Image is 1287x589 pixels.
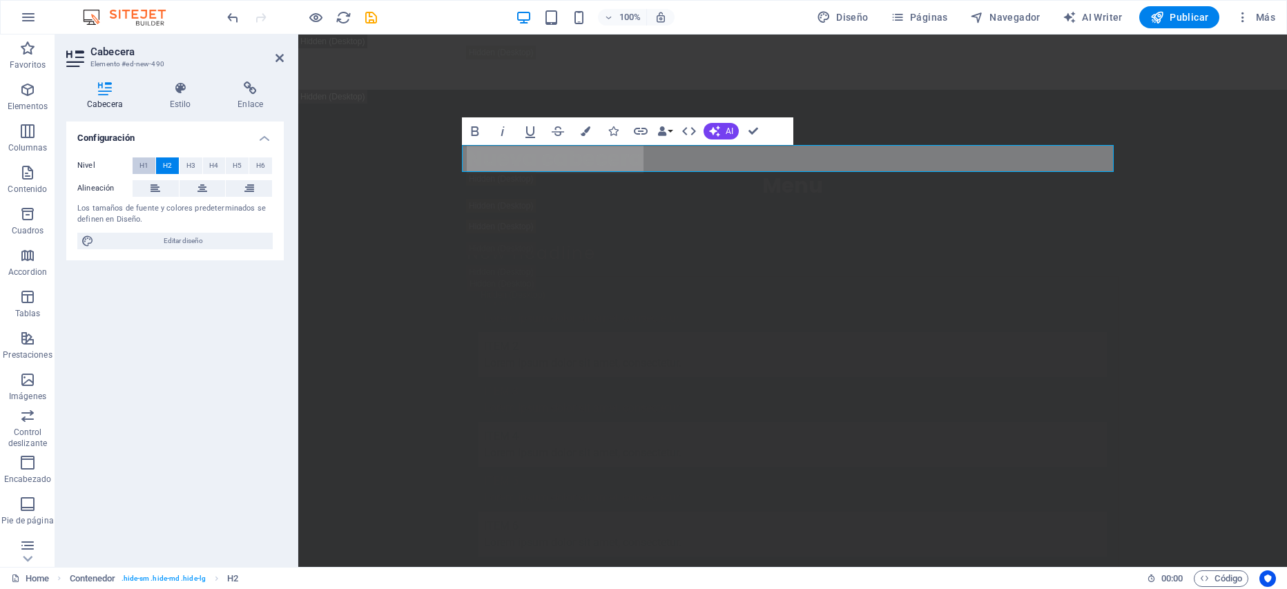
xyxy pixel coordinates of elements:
[227,570,238,587] span: Haz clic para seleccionar y doble clic para editar
[462,117,488,145] button: Bold (Ctrl+B)
[490,117,516,145] button: Italic (Ctrl+I)
[226,157,249,174] button: H5
[70,570,239,587] nav: breadcrumb
[66,122,284,146] h4: Configuración
[233,157,242,174] span: H5
[619,9,641,26] h6: 100%
[15,308,41,319] p: Tablas
[628,117,654,145] button: Link
[655,11,667,23] i: Al redimensionar, ajustar el nivel de zoom automáticamente para ajustarse al dispositivo elegido.
[209,157,218,174] span: H4
[1161,570,1183,587] span: 00 00
[1147,570,1183,587] h6: Tiempo de la sesión
[3,349,52,360] p: Prestaciones
[726,127,733,135] span: AI
[77,180,133,197] label: Alineación
[811,6,874,28] div: Diseño (Ctrl+Alt+Y)
[4,474,51,485] p: Encabezado
[1150,10,1209,24] span: Publicar
[11,570,49,587] a: Haz clic para cancelar la selección y doble clic para abrir páginas
[180,157,202,174] button: H3
[572,117,599,145] button: Colors
[156,157,179,174] button: H2
[598,9,647,26] button: 100%
[1139,6,1220,28] button: Publicar
[1200,570,1242,587] span: Código
[8,267,47,278] p: Accordion
[8,101,48,112] p: Elementos
[168,110,820,137] h2: Nueva cabecera
[10,59,46,70] p: Favoritos
[704,123,739,139] button: AI
[517,117,543,145] button: Underline (Ctrl+U)
[1194,570,1248,587] button: Código
[1057,6,1128,28] button: AI Writer
[12,225,44,236] p: Cuadros
[77,203,273,226] div: Los tamaños de fuente y colores predeterminados se definen en Diseño.
[9,391,46,402] p: Imágenes
[225,10,241,26] i: Deshacer: Añadir elemento (Ctrl+Z)
[224,9,241,26] button: undo
[1171,573,1173,583] span: :
[249,157,272,174] button: H6
[133,157,155,174] button: H1
[545,117,571,145] button: Strikethrough
[122,570,206,587] span: . hide-sm .hide-md .hide-lg
[77,157,133,174] label: Nivel
[1063,10,1123,24] span: AI Writer
[970,10,1041,24] span: Navegador
[70,570,116,587] span: Haz clic para seleccionar y doble clic para editar
[811,6,874,28] button: Diseño
[77,233,273,249] button: Editar diseño
[1236,10,1275,24] span: Más
[740,117,766,145] button: Confirm (Ctrl+⏎)
[362,9,379,26] button: save
[363,10,379,26] i: Guardar (Ctrl+S)
[203,157,226,174] button: H4
[8,142,48,153] p: Columnas
[817,10,869,24] span: Diseño
[307,9,324,26] button: Haz clic para salir del modo de previsualización y seguir editando
[217,81,284,110] h4: Enlace
[676,117,702,145] button: HTML
[336,10,351,26] i: Volver a cargar página
[600,117,626,145] button: Icons
[79,9,183,26] img: Editor Logo
[256,157,265,174] span: H6
[1230,6,1281,28] button: Más
[885,6,954,28] button: Páginas
[163,157,172,174] span: H2
[149,81,217,110] h4: Estilo
[8,184,47,195] p: Contenido
[965,6,1046,28] button: Navegador
[655,117,675,145] button: Data Bindings
[335,9,351,26] button: reload
[1,515,53,526] p: Pie de página
[186,157,195,174] span: H3
[90,46,284,58] h2: Cabecera
[98,233,269,249] span: Editar diseño
[66,81,149,110] h4: Cabecera
[139,157,148,174] span: H1
[90,58,256,70] h3: Elemento #ed-new-490
[891,10,948,24] span: Páginas
[1259,570,1276,587] button: Usercentrics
